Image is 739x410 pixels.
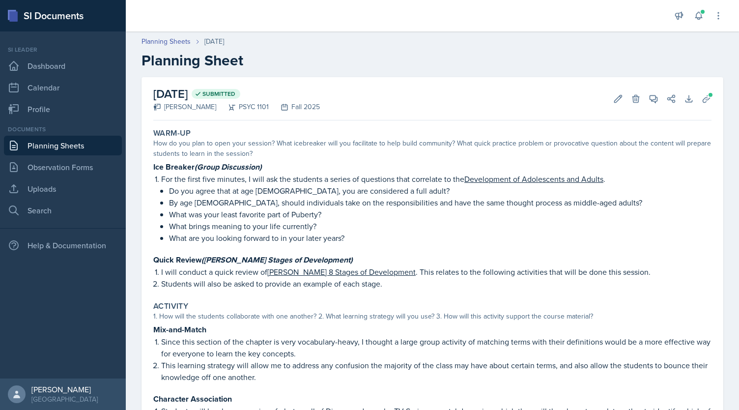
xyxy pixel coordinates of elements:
strong: Mix-and-Match [153,324,206,335]
div: [DATE] [204,36,224,47]
div: PSYC 1101 [216,102,269,112]
h2: Planning Sheet [142,52,723,69]
p: What was your least favorite part of Puberty? [169,208,711,220]
a: Calendar [4,78,122,97]
div: Help & Documentation [4,235,122,255]
em: ([PERSON_NAME] Stages of Development) [201,254,353,265]
a: Planning Sheets [4,136,122,155]
p: Students will also be asked to provide an example of each stage. [161,278,711,290]
u: Development of Adolescents and Adults [464,174,603,184]
label: Activity [153,301,188,311]
strong: Quick Review [153,254,353,265]
p: Do you agree that at age [DEMOGRAPHIC_DATA], you are considered a full adult? [169,185,711,197]
a: Profile [4,99,122,119]
div: Si leader [4,45,122,54]
label: Warm-Up [153,128,191,138]
div: [PERSON_NAME] [153,102,216,112]
strong: Ice Breaker [153,161,262,173]
div: How do you plan to open your session? What icebreaker will you facilitate to help build community... [153,138,711,159]
div: [GEOGRAPHIC_DATA] [31,394,98,404]
p: What brings meaning to your life currently? [169,220,711,232]
p: I will conduct a quick review of . This relates to the following activities that will be done thi... [161,266,711,278]
p: Since this section of the chapter is very vocabulary-heavy, I thought a large group activity of m... [161,336,711,359]
h2: [DATE] [153,85,320,103]
span: Submitted [202,90,235,98]
a: Uploads [4,179,122,199]
a: Observation Forms [4,157,122,177]
p: What are you looking forward to in your later years? [169,232,711,244]
p: This learning strategy will allow me to address any confusion the majority of the class may have ... [161,359,711,383]
div: [PERSON_NAME] [31,384,98,394]
div: Documents [4,125,122,134]
u: [PERSON_NAME] 8 Stages of Development [267,266,416,277]
p: For the first five minutes, I will ask the students a series of questions that correlate to the . [161,173,711,185]
a: Search [4,201,122,220]
p: By age [DEMOGRAPHIC_DATA], should individuals take on the responsibilities and have the same thou... [169,197,711,208]
a: Dashboard [4,56,122,76]
div: Fall 2025 [269,102,320,112]
strong: Character Association [153,393,232,405]
div: 1. How will the students collaborate with one another? 2. What learning strategy will you use? 3.... [153,311,711,322]
a: Planning Sheets [142,36,191,47]
em: (Group Discussion) [195,161,262,173]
